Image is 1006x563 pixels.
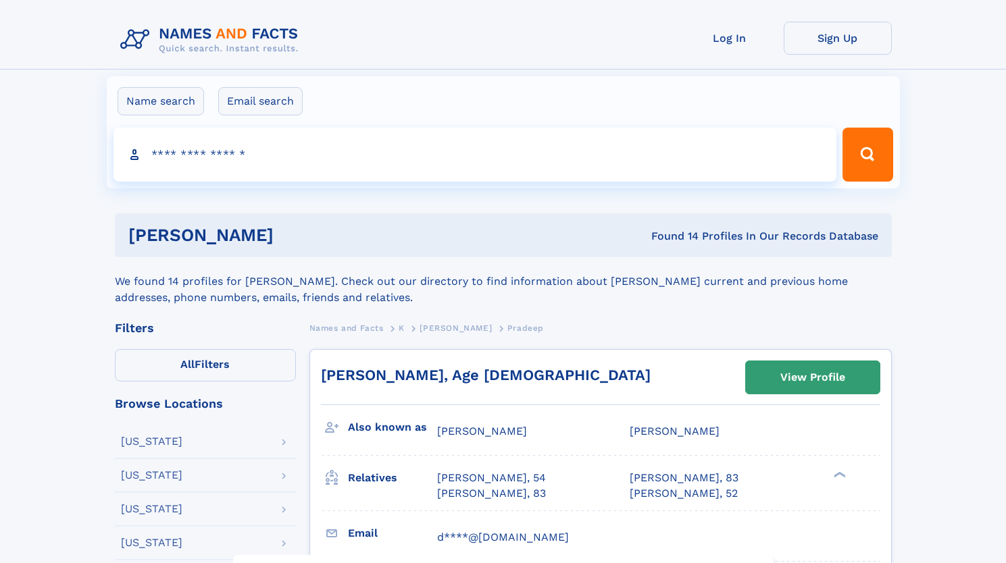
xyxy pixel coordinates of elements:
[437,486,546,501] a: [PERSON_NAME], 83
[507,323,544,333] span: Pradeep
[676,22,784,55] a: Log In
[420,319,492,336] a: [PERSON_NAME]
[462,229,878,244] div: Found 14 Profiles In Our Records Database
[780,362,845,393] div: View Profile
[121,436,182,447] div: [US_STATE]
[348,466,437,489] h3: Relatives
[121,504,182,514] div: [US_STATE]
[115,257,892,306] div: We found 14 profiles for [PERSON_NAME]. Check out our directory to find information about [PERSON...
[115,398,296,410] div: Browse Locations
[437,471,546,485] a: [PERSON_NAME], 54
[114,128,837,182] input: search input
[437,425,527,437] span: [PERSON_NAME]
[128,227,463,244] h1: [PERSON_NAME]
[121,537,182,548] div: [US_STATE]
[115,22,309,58] img: Logo Names and Facts
[630,471,738,485] a: [PERSON_NAME], 83
[348,416,437,439] h3: Also known as
[784,22,892,55] a: Sign Up
[121,470,182,481] div: [US_STATE]
[630,486,738,501] a: [PERSON_NAME], 52
[348,522,437,545] h3: Email
[630,425,720,437] span: [PERSON_NAME]
[399,319,405,336] a: K
[420,323,492,333] span: [PERSON_NAME]
[746,361,880,394] a: View Profile
[309,319,384,336] a: Names and Facts
[218,87,303,115] label: Email search
[118,87,204,115] label: Name search
[321,367,651,383] a: [PERSON_NAME], Age [DEMOGRAPHIC_DATA]
[831,471,847,479] div: ❯
[399,323,405,333] span: K
[115,349,296,381] label: Filters
[180,358,195,371] span: All
[842,128,892,182] button: Search Button
[115,322,296,334] div: Filters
